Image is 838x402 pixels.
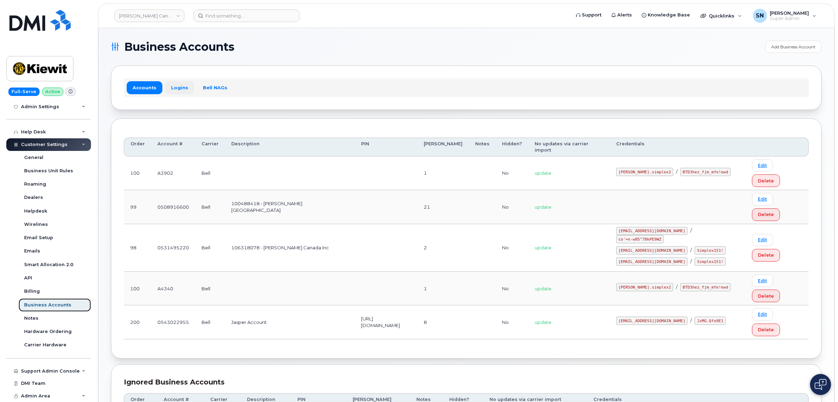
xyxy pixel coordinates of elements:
[690,258,692,264] span: /
[765,41,822,53] a: Add Business Account
[616,235,664,243] code: co'=n-w85"78kPE9WZ
[417,224,469,272] td: 2
[355,138,417,157] th: PIN
[195,190,225,224] td: Bell
[496,305,528,339] td: No
[616,168,674,176] code: [PERSON_NAME].simplex2
[124,42,234,52] span: Business Accounts
[417,138,469,157] th: [PERSON_NAME]
[225,305,355,339] td: Jasper Account
[469,138,496,157] th: Notes
[695,257,726,266] code: Simplex151!
[616,317,688,325] code: [EMAIL_ADDRESS][DOMAIN_NAME]
[690,228,692,233] span: /
[417,272,469,305] td: 1
[528,138,610,157] th: No updates via carrier import
[195,138,225,157] th: Carrier
[758,293,774,299] span: Delete
[225,190,355,224] td: 100488418 - [PERSON_NAME] [GEOGRAPHIC_DATA]
[151,190,195,224] td: 0508916600
[752,159,773,172] a: Edit
[752,193,773,205] a: Edit
[695,317,726,325] code: JzMG.Qfo9E1
[752,208,780,221] button: Delete
[496,224,528,272] td: No
[535,245,551,250] span: update
[752,324,780,336] button: Delete
[758,252,774,258] span: Delete
[151,138,195,157] th: Account #
[127,81,162,94] a: Accounts
[151,224,195,272] td: 0531495220
[758,211,774,218] span: Delete
[195,157,225,190] td: Bell
[535,286,551,291] span: update
[355,305,417,339] td: [URL][DOMAIN_NAME]
[197,81,233,94] a: Bell NAGs
[616,227,688,235] code: [EMAIL_ADDRESS][DOMAIN_NAME]
[535,319,551,325] span: update
[610,138,746,157] th: Credentials
[752,308,773,320] a: Edit
[690,247,692,253] span: /
[195,272,225,305] td: Bell
[417,157,469,190] td: 1
[124,377,809,387] div: Ignored Business Accounts
[195,224,225,272] td: Bell
[417,190,469,224] td: 21
[124,138,151,157] th: Order
[758,326,774,333] span: Delete
[165,81,194,94] a: Logins
[151,272,195,305] td: A4340
[225,224,355,272] td: 106318078 - [PERSON_NAME] Canada Inc
[616,246,688,255] code: [EMAIL_ADDRESS][DOMAIN_NAME]
[496,157,528,190] td: No
[124,305,151,339] td: 200
[124,157,151,190] td: 100
[752,275,773,287] a: Edit
[496,190,528,224] td: No
[151,305,195,339] td: 0543022955
[815,379,826,390] img: Open chat
[124,272,151,305] td: 100
[417,305,469,339] td: 8
[124,190,151,224] td: 99
[752,290,780,302] button: Delete
[225,138,355,157] th: Description
[676,169,677,174] span: /
[496,138,528,157] th: Hidden?
[151,157,195,190] td: A3902
[676,284,677,290] span: /
[752,249,780,262] button: Delete
[690,318,692,323] span: /
[616,283,674,291] code: [PERSON_NAME].simplex2
[124,224,151,272] td: 98
[695,246,726,255] code: Simplex151!
[758,178,774,184] span: Delete
[535,170,551,176] span: update
[752,174,780,187] button: Delete
[496,272,528,305] td: No
[752,234,773,246] a: Edit
[535,204,551,210] span: update
[616,257,688,266] code: [EMAIL_ADDRESS][DOMAIN_NAME]
[195,305,225,339] td: Bell
[680,283,730,291] code: BTD3hez_fjm_mfe!ewd
[680,168,730,176] code: BTD3hez_fjm_mfe!ewd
